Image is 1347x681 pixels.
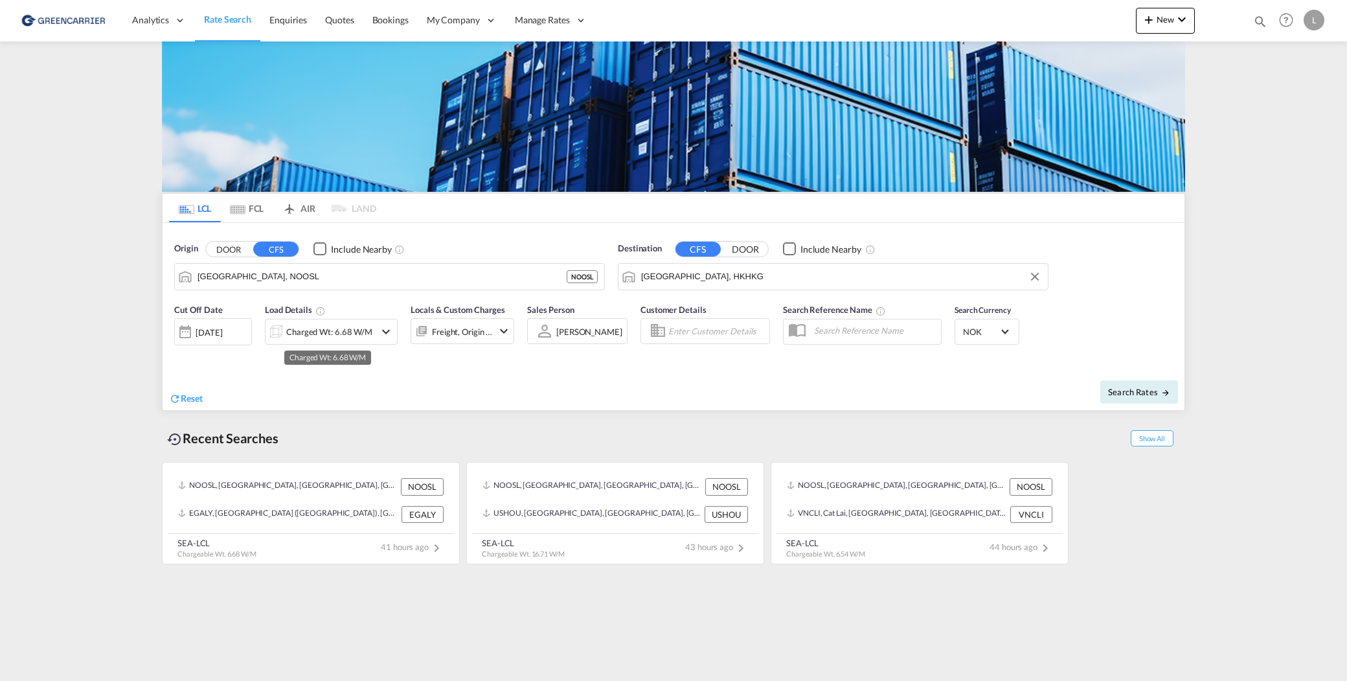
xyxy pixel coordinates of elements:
span: Manage Rates [515,14,570,27]
md-checkbox: Checkbox No Ink [783,242,861,256]
md-icon: Chargeable Weight [315,306,326,316]
md-input-container: Hong Kong, HKHKG [618,264,1048,290]
span: Load Details [265,305,326,315]
button: icon-plus 400-fgNewicon-chevron-down [1136,8,1195,34]
div: Freight Origin Destination [432,323,493,341]
md-checkbox: Checkbox No Ink [313,242,392,256]
span: Chargeable Wt. 6.68 W/M [177,549,256,558]
input: Search by Port [198,267,567,286]
span: Cut Off Date [174,305,223,315]
recent-search-card: NOOSL, [GEOGRAPHIC_DATA], [GEOGRAPHIC_DATA], [GEOGRAPHIC_DATA], [GEOGRAPHIC_DATA] NOOSLEGALY, [GE... [162,462,460,564]
input: Enter Customer Details [668,321,765,341]
span: Reset [181,393,203,404]
span: Sales Person [527,305,574,315]
div: SEA-LCL [177,537,256,549]
md-icon: icon-chevron-right [429,540,444,556]
div: EGALY [402,506,444,523]
span: Help [1275,9,1297,31]
div: NOOSL, Oslo, Norway, Northern Europe, Europe [178,478,398,495]
button: DOOR [723,242,768,257]
div: VNCLI, Cat Lai, Viet Nam, South East Asia, Asia Pacific [787,506,1007,523]
md-tab-item: LCL [169,194,221,222]
md-icon: icon-chevron-down [378,324,394,340]
span: 43 hours ago [685,542,749,552]
div: VNCLI [1010,506,1052,523]
span: Locals & Custom Charges [411,305,505,315]
span: Origin [174,242,198,255]
md-select: Sales Person: Lars Koren [555,322,624,341]
md-icon: icon-plus 400-fg [1141,12,1157,27]
md-icon: icon-airplane [282,201,297,211]
md-icon: icon-chevron-right [1037,540,1053,556]
input: Search Reference Name [808,321,941,340]
span: Bookings [372,14,409,25]
div: Include Nearby [800,243,861,256]
md-icon: icon-chevron-right [733,540,749,556]
span: Quotes [325,14,354,25]
md-icon: icon-chevron-down [496,323,512,339]
md-icon: Your search will be saved by the below given name [876,306,886,316]
div: [DATE] [196,327,222,338]
span: Chargeable Wt. 6.54 W/M [786,549,865,558]
span: 41 hours ago [381,542,444,552]
md-input-container: Oslo, NOOSL [175,264,604,290]
div: USHOU [705,506,748,523]
span: Enquiries [269,14,307,25]
span: Search Currency [955,305,1011,315]
div: Origin DOOR CFS Checkbox No InkUnchecked: Ignores neighbouring ports when fetching rates.Checked ... [163,223,1184,410]
md-select: Select Currency: kr NOKNorway Krone [962,322,1012,341]
recent-search-card: NOOSL, [GEOGRAPHIC_DATA], [GEOGRAPHIC_DATA], [GEOGRAPHIC_DATA], [GEOGRAPHIC_DATA] NOOSLUSHOU, [GE... [466,462,764,564]
div: icon-magnify [1253,14,1267,34]
div: Charged Wt: 6.68 W/M [286,323,372,341]
div: Recent Searches [162,424,284,453]
md-tab-item: FCL [221,194,273,222]
div: NOOSL [1010,478,1052,495]
span: Show All [1131,430,1173,446]
div: USHOU, Houston, TX, United States, North America, Americas [482,506,701,523]
div: SEA-LCL [786,537,865,549]
md-icon: icon-chevron-down [1174,12,1190,27]
span: My Company [427,14,480,27]
md-icon: Unchecked: Ignores neighbouring ports when fetching rates.Checked : Includes neighbouring ports w... [865,244,876,255]
div: Help [1275,9,1304,32]
button: CFS [675,242,721,257]
div: Charged Wt: 6.68 W/Micon-chevron-down [265,319,398,345]
div: NOOSL [705,478,748,495]
md-icon: icon-backup-restore [167,432,183,447]
span: Analytics [132,14,169,27]
div: icon-refreshReset [169,392,203,406]
button: Search Ratesicon-arrow-right [1100,380,1178,404]
div: Freight Origin Destinationicon-chevron-down [411,318,514,344]
div: [PERSON_NAME] [556,327,622,337]
span: 44 hours ago [990,542,1053,552]
span: NOK [963,326,999,338]
span: New [1141,14,1190,25]
div: SEA-LCL [482,537,565,549]
button: CFS [253,242,299,257]
span: Destination [618,242,662,255]
img: GreenCarrierFCL_LCL.png [162,41,1185,192]
recent-search-card: NOOSL, [GEOGRAPHIC_DATA], [GEOGRAPHIC_DATA], [GEOGRAPHIC_DATA], [GEOGRAPHIC_DATA] NOOSLVNCLI, Cat... [771,462,1069,564]
button: Clear Input [1025,267,1045,286]
span: Search Reference Name [783,305,886,315]
md-icon: icon-magnify [1253,14,1267,29]
md-pagination-wrapper: Use the left and right arrow keys to navigate between tabs [169,194,376,222]
div: NOOSL, Oslo, Norway, Northern Europe, Europe [787,478,1006,495]
span: Customer Details [640,305,706,315]
div: NOOSL [401,478,444,495]
md-icon: Unchecked: Ignores neighbouring ports when fetching rates.Checked : Includes neighbouring ports w... [394,244,405,255]
md-tab-item: AIR [273,194,324,222]
button: DOOR [206,242,251,257]
md-icon: icon-arrow-right [1161,388,1170,397]
input: Search by Port [641,267,1041,286]
div: EGALY, Alexandria (El Iskandariya), Egypt, Northern Africa, Africa [178,506,398,523]
div: Include Nearby [331,243,392,256]
div: NOOSL [567,270,598,283]
div: [DATE] [174,318,252,345]
span: Rate Search [204,14,251,25]
div: NOOSL, Oslo, Norway, Northern Europe, Europe [482,478,702,495]
img: e39c37208afe11efa9cb1d7a6ea7d6f5.png [19,6,107,35]
md-icon: icon-refresh [169,393,181,404]
span: Search Rates [1108,387,1170,397]
span: Chargeable Wt. 16.71 W/M [482,549,565,558]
